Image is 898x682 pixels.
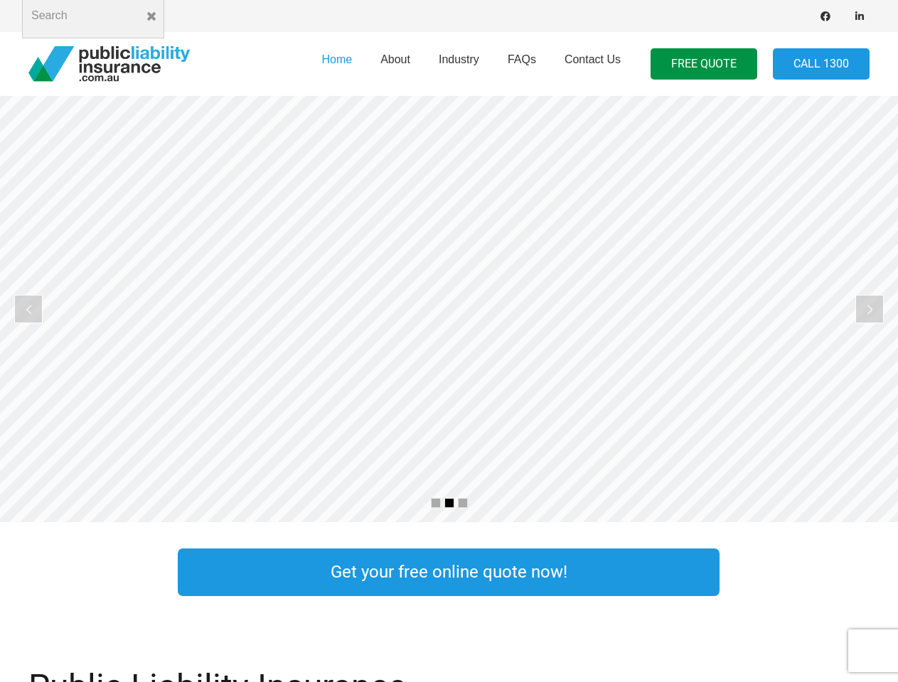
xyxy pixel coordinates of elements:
a: Get your free online quote now! [178,548,720,596]
a: Link [748,545,897,600]
a: LinkedIn [850,6,870,26]
a: Home [307,28,366,100]
span: About [380,53,410,65]
a: pli_logotransparent [28,46,190,82]
a: FAQs [493,28,550,100]
a: Facebook [816,6,835,26]
span: Contact Us [565,53,621,65]
a: FREE QUOTE [651,48,757,80]
button: Close [139,4,164,29]
span: Industry [439,53,479,65]
a: Industry [424,28,493,100]
a: Contact Us [550,28,635,100]
span: Home [321,53,352,65]
a: About [366,28,424,100]
span: FAQs [508,53,536,65]
a: Call 1300 [773,48,870,80]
